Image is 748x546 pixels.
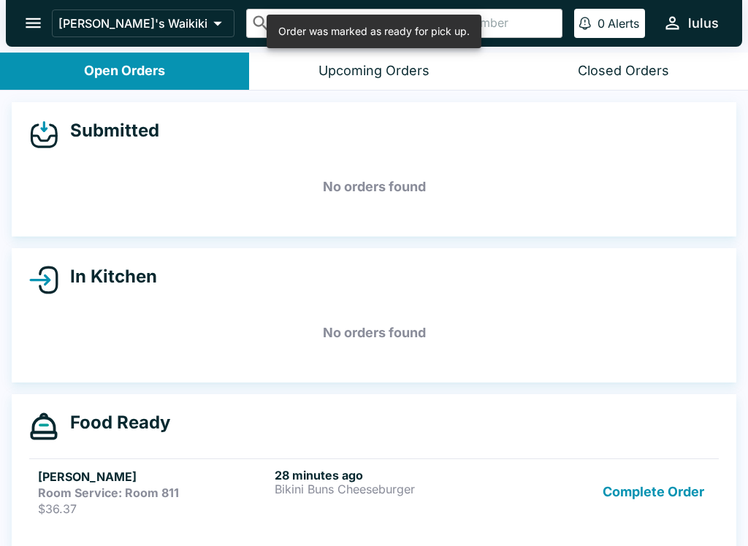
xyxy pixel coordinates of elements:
[275,468,505,482] h6: 28 minutes ago
[52,9,234,37] button: [PERSON_NAME]'s Waikiki
[29,307,719,359] h5: No orders found
[29,458,719,525] a: [PERSON_NAME]Room Service: Room 811$36.3728 minutes agoBikini Buns CheeseburgerComplete Order
[58,266,157,288] h4: In Kitchen
[84,63,165,80] div: Open Orders
[608,16,639,31] p: Alerts
[38,485,179,500] strong: Room Service: Room 811
[58,412,170,434] h4: Food Ready
[657,7,725,39] button: lulus
[58,120,159,142] h4: Submitted
[597,468,710,516] button: Complete Order
[598,16,605,31] p: 0
[15,4,52,42] button: open drawer
[688,15,719,32] div: lulus
[58,16,207,31] p: [PERSON_NAME]'s Waikiki
[38,501,269,516] p: $36.37
[578,63,669,80] div: Closed Orders
[278,19,470,44] div: Order was marked as ready for pick up.
[318,63,430,80] div: Upcoming Orders
[275,482,505,496] p: Bikini Buns Cheeseburger
[38,468,269,485] h5: [PERSON_NAME]
[29,161,719,213] h5: No orders found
